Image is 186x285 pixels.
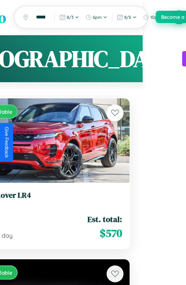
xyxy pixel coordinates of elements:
div: Give Feedback [4,127,9,158]
button: 6pm [83,13,110,22]
span: 6pm [93,15,102,20]
button: 8/6 [115,13,139,22]
span: 8 / 6 [124,15,131,20]
button: 8/3 [57,13,82,22]
button: 10pm [141,13,169,22]
span: 10pm [150,15,161,20]
span: 8 / 3 [67,15,74,20]
span: $ 570 [100,225,122,241]
span: Est. total: [87,214,122,225]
